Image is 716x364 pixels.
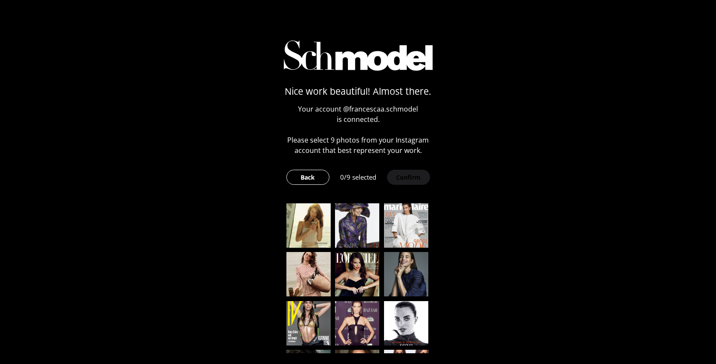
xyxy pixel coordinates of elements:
[286,170,329,185] button: Back
[282,104,434,135] p: Your account @ francescaa.schmodel is connected.
[340,172,376,182] div: 0 /9 selected
[282,135,434,156] p: Please select 9 photos from your Instagram account that best represent your work.
[284,40,433,71] img: img
[282,84,434,98] p: Nice work beautiful! Almost there.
